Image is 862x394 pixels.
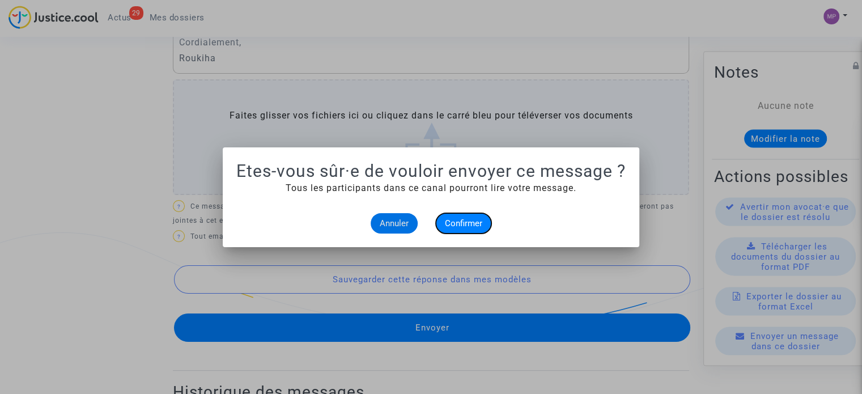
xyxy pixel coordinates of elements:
[286,183,576,193] span: Tous les participants dans ce canal pourront lire votre message.
[436,213,491,234] button: Confirmer
[380,218,409,228] span: Annuler
[236,161,626,181] h1: Etes-vous sûr·e de vouloir envoyer ce message ?
[445,218,482,228] span: Confirmer
[371,213,418,234] button: Annuler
